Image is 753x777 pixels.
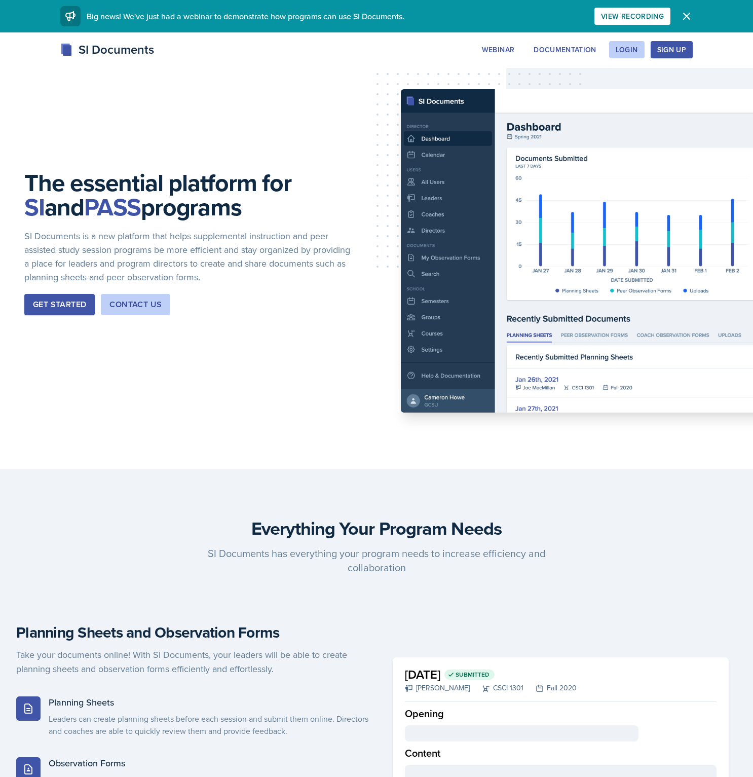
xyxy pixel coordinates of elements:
button: Sign Up [651,41,693,58]
div: CSCI 1301 [470,683,523,693]
h5: Planning Sheets [49,696,368,709]
button: Login [609,41,645,58]
div: Login [616,46,638,54]
button: Contact Us [101,294,170,315]
button: View Recording [594,8,670,25]
p: SI Documents has everything your program needs to increase efficiency and collaboration [182,546,571,575]
div: [PERSON_NAME] [405,683,470,693]
p: Take your documents online! With SI Documents, your leaders will be able to create planning sheet... [16,648,368,676]
button: Documentation [527,41,603,58]
div: SI Documents [60,41,154,59]
div: Get Started [33,299,86,311]
div: Documentation [534,46,596,54]
span: Big news! We've just had a webinar to demonstrate how programs can use SI Documents. [87,11,404,22]
button: Webinar [475,41,521,58]
span: Submitted [456,671,490,679]
div: Opening [405,706,717,725]
div: Sign Up [657,46,686,54]
h2: [DATE] [405,665,577,684]
div: Content [405,742,717,765]
div: View Recording [601,12,664,20]
h3: Everything Your Program Needs [16,518,737,538]
button: Get Started [24,294,95,315]
p: Leaders can create planning sheets before each session and submit them online. Directors and coac... [49,713,368,737]
h4: Planning Sheets and Observation Forms [16,623,368,642]
div: Webinar [482,46,514,54]
h5: Observation Forms [49,757,368,769]
div: Contact Us [109,299,162,311]
div: Fall 2020 [523,683,577,693]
